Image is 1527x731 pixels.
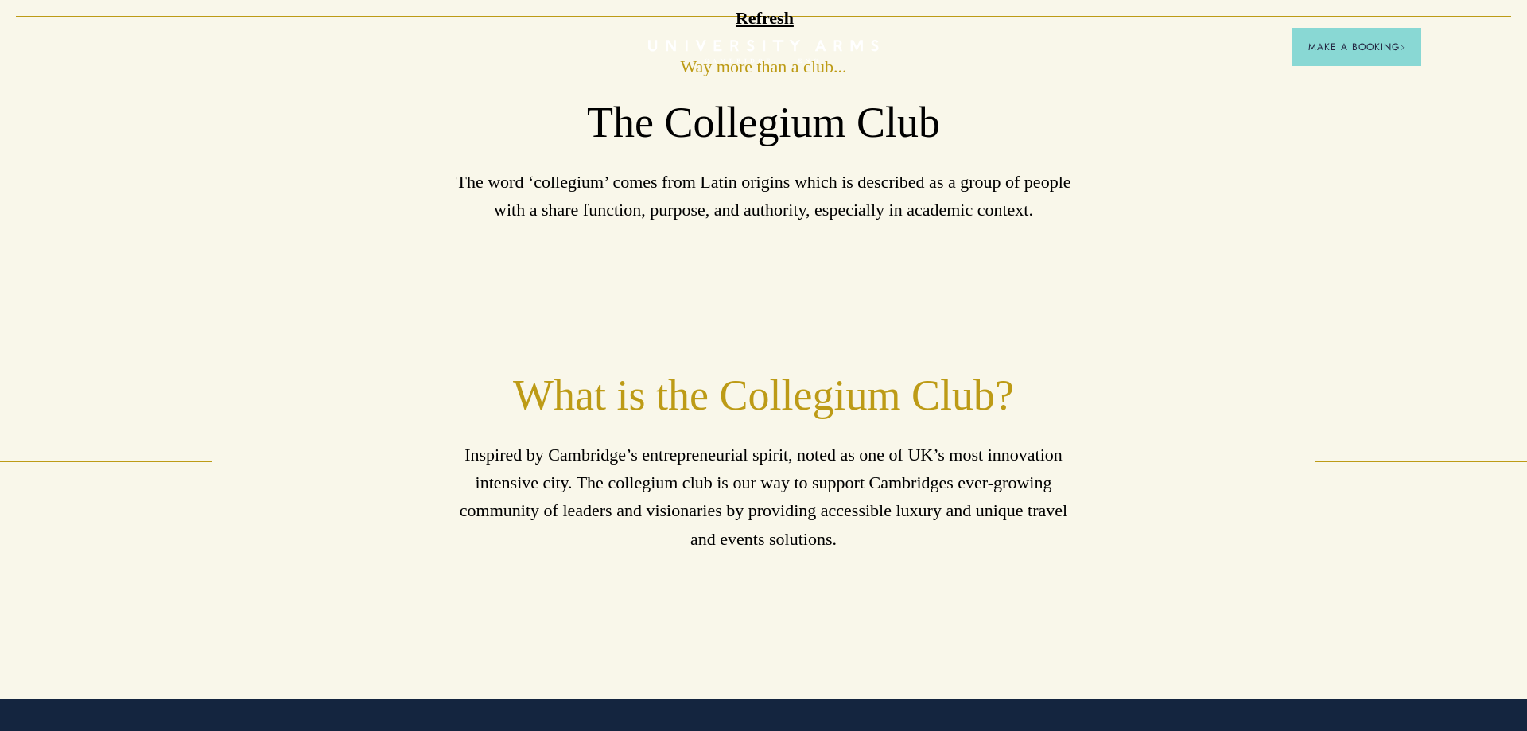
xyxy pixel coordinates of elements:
[1308,40,1405,54] span: Make a Booking
[1400,45,1405,50] img: Arrow icon
[445,370,1082,422] h2: What is the Collegium Club?
[445,97,1082,150] h2: The Collegium Club
[648,40,879,64] a: Home
[445,168,1082,224] p: The word ‘collegium’ comes from Latin origins which is described as a group of people with a shar...
[735,3,795,33] button: Refresh
[1292,28,1421,66] button: Make a BookingArrow icon
[445,441,1082,553] p: Inspired by Cambridge’s entrepreneurial spirit, noted as one of UK’s most innovation intensive ci...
